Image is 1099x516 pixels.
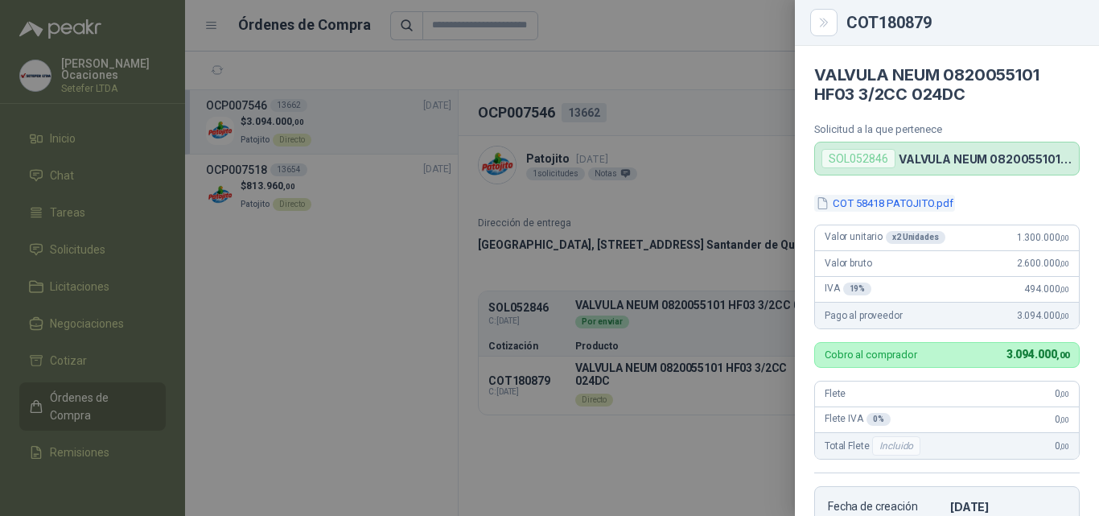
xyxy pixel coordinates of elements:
div: COT180879 [846,14,1080,31]
span: Pago al proveedor [825,310,903,321]
p: Solicitud a la que pertenece [814,123,1080,135]
span: 494.000 [1024,283,1069,295]
span: ,00 [1060,233,1069,242]
div: SOL052846 [821,149,895,168]
span: 3.094.000 [1017,310,1069,321]
span: 2.600.000 [1017,258,1069,269]
div: x 2 Unidades [886,231,945,244]
span: IVA [825,283,871,295]
span: Valor bruto [825,258,871,269]
span: 0 [1055,388,1069,399]
div: 0 % [866,413,891,426]
span: Valor unitario [825,231,945,244]
span: ,00 [1060,312,1069,320]
span: ,00 [1060,390,1069,398]
span: 0 [1055,440,1069,452]
button: COT 58418 PATOJITO.pdf [814,195,955,212]
div: Incluido [872,436,920,456]
p: [DATE] [950,500,1066,514]
div: 19 % [843,283,872,295]
button: Close [814,13,834,32]
p: Fecha de creación [828,500,944,514]
span: Total Flete [825,436,924,456]
span: ,00 [1060,285,1069,294]
p: VALVULA NEUM 0820055101 HF03 3/2CC 024DC [899,152,1072,166]
span: ,00 [1056,350,1069,361]
h4: VALVULA NEUM 0820055101 HF03 3/2CC 024DC [814,65,1080,104]
span: ,00 [1060,259,1069,268]
span: 3.094.000 [1006,348,1069,361]
span: ,00 [1060,442,1069,451]
span: 0 [1055,414,1069,425]
span: 1.300.000 [1017,232,1069,243]
span: Flete IVA [825,413,891,426]
span: Flete [825,388,846,399]
span: ,00 [1060,415,1069,424]
p: Cobro al comprador [825,349,917,360]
